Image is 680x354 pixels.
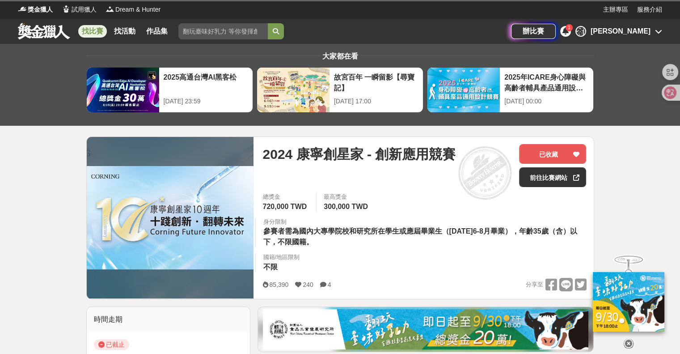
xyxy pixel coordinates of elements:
span: 最高獎金 [324,192,370,201]
a: 前往比賽網站 [519,167,586,187]
div: 身分限制 [263,218,586,226]
div: 2025高通台灣AI黑客松 [164,72,248,92]
a: 2025高通台灣AI黑客松[DATE] 23:59 [86,67,253,113]
span: 參賽者需為國內大專學院校和研究所在學生或應屆畢業生（[DATE]6-8月畢業），年齡35歲（含）以下，不限國籍。 [263,227,577,246]
div: 劉 [575,26,586,37]
a: 作品集 [143,25,171,38]
span: Dream & Hunter [115,5,160,14]
img: Logo [18,4,27,13]
span: 4 [328,281,331,288]
div: 2025年ICARE身心障礙與高齡者輔具產品通用設計競賽 [504,72,589,92]
a: 辦比賽 [511,24,556,39]
a: Logo試用獵人 [62,5,97,14]
div: [DATE] 23:59 [164,97,248,106]
a: 找活動 [110,25,139,38]
span: 已截止 [94,339,129,350]
span: 240 [303,281,313,288]
a: 主辦專區 [603,5,628,14]
button: 已收藏 [519,144,586,164]
img: Logo [62,4,71,13]
span: 不限 [263,263,277,271]
span: 試用獵人 [72,5,97,14]
span: 2024 康寧創星家 - 創新應用競賽 [262,144,456,164]
span: 1 [568,25,570,30]
input: 翻玩臺味好乳力 等你發揮創意！ [178,23,268,39]
a: 2025年ICARE身心障礙與高齡者輔具產品通用設計競賽[DATE] 00:00 [427,67,594,113]
div: [DATE] 17:00 [334,97,418,106]
span: 300,000 TWD [324,203,368,210]
img: ff197300-f8ee-455f-a0ae-06a3645bc375.jpg [593,272,664,332]
span: 獎金獵人 [28,5,53,14]
a: 服務介紹 [637,5,662,14]
span: 總獎金 [262,192,309,201]
img: b0ef2173-5a9d-47ad-b0e3-de335e335c0a.jpg [263,309,588,350]
a: Logo獎金獵人 [18,5,53,14]
span: 分享至 [525,278,543,291]
a: LogoDream & Hunter [106,5,160,14]
div: 時間走期 [87,307,250,332]
div: [PERSON_NAME] [591,26,650,37]
span: 85,390 [269,281,288,288]
a: 故宮百年 一瞬留影【尋寶記】[DATE] 17:00 [257,67,423,113]
img: Logo [106,4,114,13]
span: 大家都在看 [320,52,360,60]
div: [DATE] 00:00 [504,97,589,106]
div: 故宮百年 一瞬留影【尋寶記】 [334,72,418,92]
a: 找比賽 [78,25,107,38]
div: 國籍/地區限制 [263,253,300,262]
img: Cover Image [87,166,254,269]
span: 720,000 TWD [262,203,307,210]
